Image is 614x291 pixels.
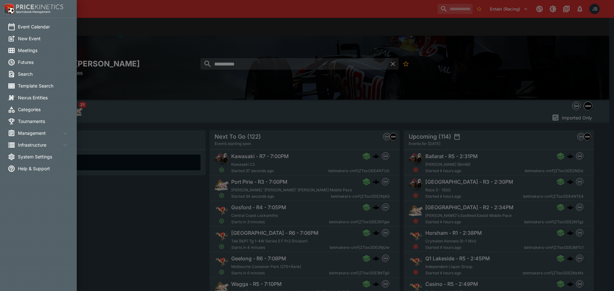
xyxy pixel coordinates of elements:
[18,71,69,77] span: Search
[18,23,69,30] span: Event Calendar
[16,4,63,9] img: PriceKinetics
[18,35,69,42] span: New Event
[18,94,69,101] span: Nexus Entities
[18,153,69,160] span: System Settings
[16,11,51,13] img: Sportsbook Management
[18,130,61,136] span: Management
[18,106,69,113] span: Categories
[18,59,69,65] span: Futures
[18,118,69,125] span: Tournaments
[18,165,69,172] span: Help & Support
[18,82,69,89] span: Template Search
[18,142,61,148] span: Infrastructure
[2,3,15,15] img: PriceKinetics Logo
[18,47,69,54] span: Meetings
